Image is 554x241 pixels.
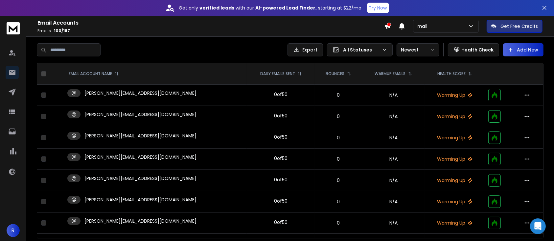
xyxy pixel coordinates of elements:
p: [PERSON_NAME][EMAIL_ADDRESS][DOMAIN_NAME] [84,132,196,139]
p: [PERSON_NAME][EMAIL_ADDRESS][DOMAIN_NAME] [84,111,196,118]
p: HEALTH SCORE [437,71,466,76]
button: Health Check [448,43,499,56]
p: Try Now [369,5,387,11]
p: mail [417,23,430,30]
p: 0 [319,134,358,141]
strong: AI-powered Lead Finder, [256,5,317,11]
h1: Email Accounts [37,19,384,27]
p: [PERSON_NAME][EMAIL_ADDRESS][DOMAIN_NAME] [84,218,196,224]
div: 0 of 50 [274,219,288,226]
td: N/A [362,191,425,212]
p: [PERSON_NAME][EMAIL_ADDRESS][DOMAIN_NAME] [84,175,196,182]
p: Warming Up [429,92,480,98]
span: 100 / 187 [54,28,70,33]
p: Emails : [37,28,384,33]
td: N/A [362,149,425,170]
div: 0 of 50 [274,176,288,183]
div: Open Intercom Messenger [530,218,546,234]
p: 0 [319,220,358,226]
p: Warming Up [429,177,480,184]
p: BOUNCES [326,71,344,76]
button: Export [288,43,323,56]
button: Try Now [367,3,389,13]
img: logo [7,22,20,34]
strong: verified leads [200,5,235,11]
p: WARMUP EMAILS [375,71,405,76]
div: 0 of 50 [274,91,288,98]
button: R [7,224,20,237]
div: EMAIL ACCOUNT NAME [69,71,119,76]
div: 0 of 50 [274,112,288,119]
p: [PERSON_NAME][EMAIL_ADDRESS][DOMAIN_NAME] [84,90,196,96]
p: Get only with our starting at $22/mo [179,5,362,11]
p: All Statuses [343,47,379,53]
p: 0 [319,92,358,98]
div: 0 of 50 [274,198,288,204]
p: Warming Up [429,113,480,120]
td: N/A [362,127,425,149]
p: Get Free Credits [500,23,538,30]
p: Warming Up [429,156,480,162]
p: [PERSON_NAME][EMAIL_ADDRESS][DOMAIN_NAME] [84,154,196,160]
p: Health Check [461,47,494,53]
p: 0 [319,156,358,162]
div: 0 of 50 [274,155,288,162]
p: 0 [319,198,358,205]
p: Warming Up [429,198,480,205]
p: Warming Up [429,220,480,226]
p: [PERSON_NAME][EMAIL_ADDRESS][DOMAIN_NAME] [84,196,196,203]
div: 0 of 50 [274,134,288,140]
p: Warming Up [429,134,480,141]
p: DAILY EMAILS SENT [260,71,295,76]
p: 0 [319,113,358,120]
td: N/A [362,106,425,127]
button: Add New [503,43,543,56]
p: 0 [319,177,358,184]
button: Get Free Credits [487,20,542,33]
button: Newest [397,43,439,56]
td: N/A [362,170,425,191]
td: N/A [362,85,425,106]
td: N/A [362,212,425,234]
